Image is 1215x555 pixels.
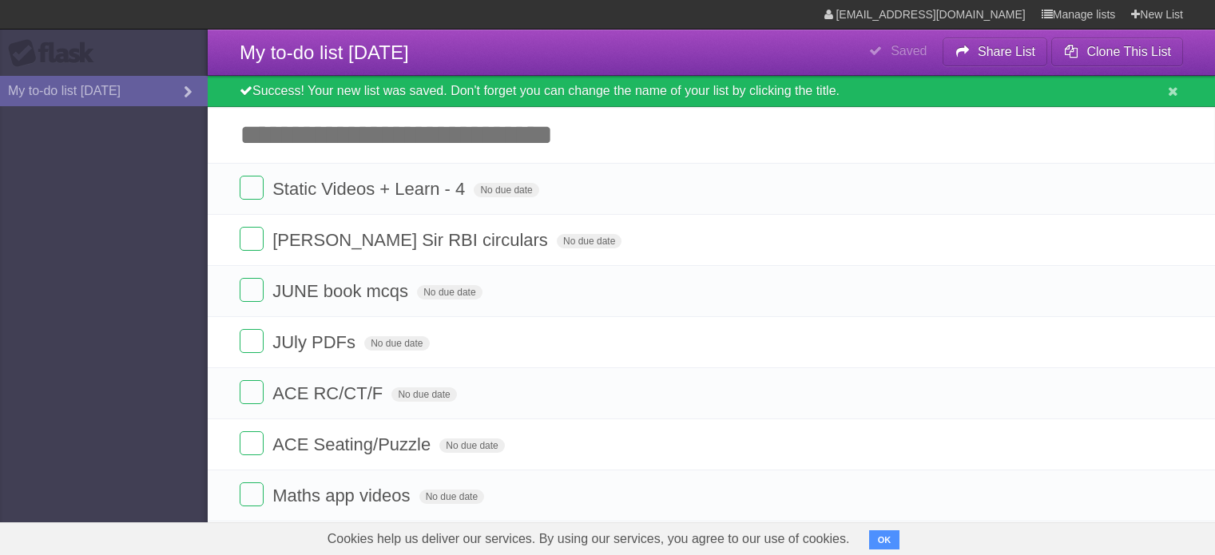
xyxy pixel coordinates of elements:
button: Clone This List [1051,38,1183,66]
label: Done [240,431,264,455]
span: No due date [364,336,429,351]
span: No due date [391,387,456,402]
span: No due date [417,285,482,299]
b: Saved [891,44,927,57]
label: Done [240,278,264,302]
div: Flask [8,39,104,68]
span: JUNE book mcqs [272,281,412,301]
b: Share List [978,45,1035,58]
span: ACE RC/CT/F [272,383,387,403]
span: [PERSON_NAME] Sir RBI circulars [272,230,552,250]
span: Maths app videos [272,486,414,505]
button: OK [869,530,900,549]
span: JUly PDFs [272,332,359,352]
label: Done [240,380,264,404]
span: No due date [439,438,504,453]
span: ACE Seating/Puzzle [272,434,435,454]
label: Done [240,227,264,251]
span: No due date [419,490,484,504]
div: Success! Your new list was saved. Don't forget you can change the name of your list by clicking t... [208,76,1215,107]
label: Done [240,482,264,506]
button: Share List [943,38,1048,66]
span: No due date [557,234,621,248]
span: Static Videos + Learn - 4 [272,179,469,199]
label: Done [240,176,264,200]
b: Clone This List [1086,45,1171,58]
span: Cookies help us deliver our services. By using our services, you agree to our use of cookies. [312,523,866,555]
span: No due date [474,183,538,197]
span: My to-do list [DATE] [240,42,409,63]
label: Done [240,329,264,353]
